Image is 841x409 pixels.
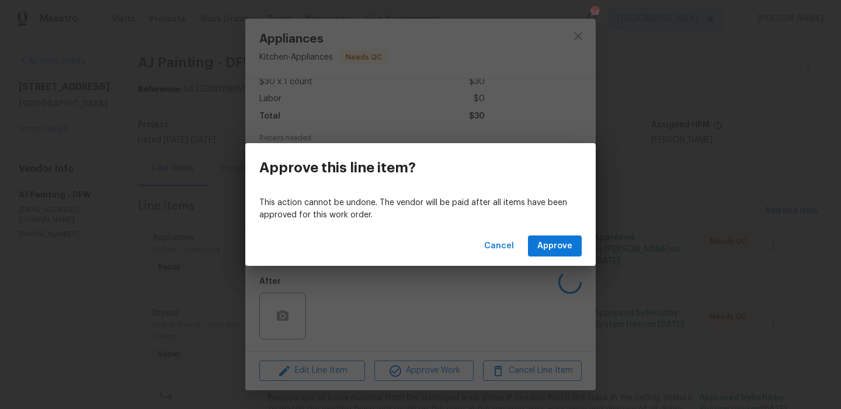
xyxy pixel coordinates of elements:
[537,239,572,254] span: Approve
[528,235,582,257] button: Approve
[259,160,416,176] h3: Approve this line item?
[484,239,514,254] span: Cancel
[259,197,582,221] p: This action cannot be undone. The vendor will be paid after all items have been approved for this...
[479,235,519,257] button: Cancel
